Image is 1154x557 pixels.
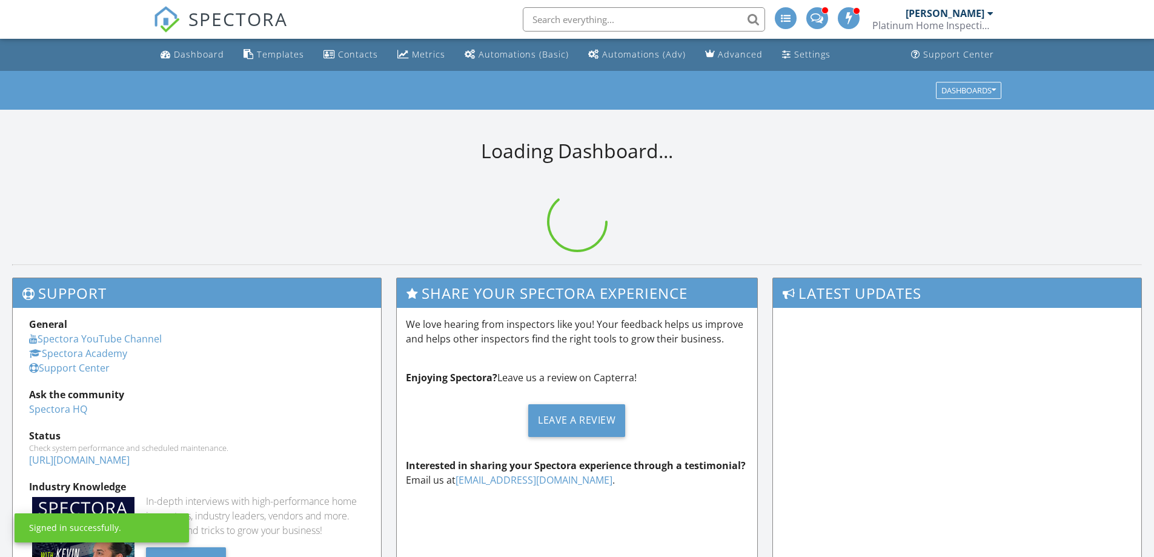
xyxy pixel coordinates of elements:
a: SPECTORA [153,16,288,42]
p: Email us at . [406,458,749,487]
a: Spectora HQ [29,402,87,416]
a: Support Center [906,44,999,66]
h3: Share Your Spectora Experience [397,278,758,308]
div: Automations (Adv) [602,48,686,60]
button: Dashboards [936,82,1001,99]
h3: Latest Updates [773,278,1141,308]
div: Contacts [338,48,378,60]
p: We love hearing from inspectors like you! Your feedback helps us improve and helps other inspecto... [406,317,749,346]
div: Ask the community [29,387,365,402]
strong: Enjoying Spectora? [406,371,497,384]
a: Templates [239,44,309,66]
div: Signed in successfully. [29,522,121,534]
a: Automations (Basic) [460,44,574,66]
a: Dashboard [156,44,229,66]
span: SPECTORA [188,6,288,32]
a: Contacts [319,44,383,66]
div: Industry Knowledge [29,479,365,494]
div: Status [29,429,365,443]
h3: Support [13,278,381,308]
div: Templates [257,48,304,60]
a: Settings [777,44,835,66]
div: Check system performance and scheduled maintenance. [29,443,365,453]
a: Metrics [393,44,450,66]
a: Advanced [700,44,768,66]
div: Leave a Review [528,404,625,437]
a: Spectora Academy [29,347,127,360]
a: Support Center [29,361,110,375]
div: Dashboard [174,48,224,60]
div: [PERSON_NAME] [906,7,984,19]
strong: General [29,318,67,331]
div: In-depth interviews with high-performance home inspectors, industry leaders, vendors and more. Ge... [146,494,365,538]
a: Spectora YouTube Channel [29,332,162,345]
p: Leave us a review on Capterra! [406,370,749,385]
div: Platinum Home Inspections [872,19,993,32]
a: [URL][DOMAIN_NAME] [29,453,130,467]
input: Search everything... [523,7,765,32]
a: Automations (Advanced) [583,44,691,66]
div: Support Center [923,48,994,60]
a: Leave a Review [406,395,749,446]
div: Metrics [412,48,445,60]
strong: Interested in sharing your Spectora experience through a testimonial? [406,459,746,472]
div: Advanced [718,48,763,60]
div: Dashboards [941,86,996,95]
div: Automations (Basic) [479,48,569,60]
div: Settings [794,48,831,60]
a: [EMAIL_ADDRESS][DOMAIN_NAME] [456,473,612,487]
img: The Best Home Inspection Software - Spectora [153,6,180,33]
